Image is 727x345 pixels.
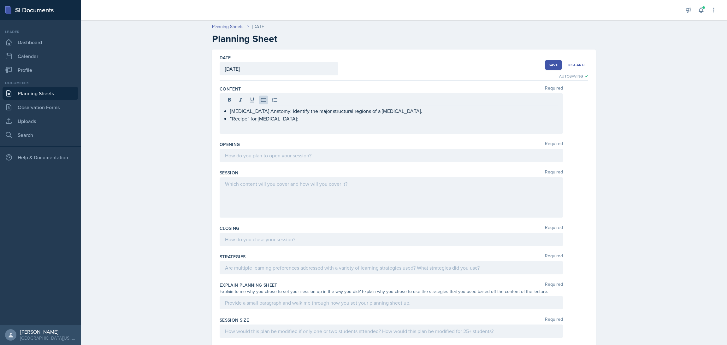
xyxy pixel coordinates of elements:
a: Calendar [3,50,78,62]
div: Save [549,62,558,67]
div: [DATE] [252,23,265,30]
span: Required [545,282,563,288]
p: “Recipe” for [MEDICAL_DATA]: [230,115,558,122]
span: Required [545,317,563,323]
div: Help & Documentation [3,151,78,164]
label: Date [220,55,231,61]
span: Required [545,86,563,92]
span: Required [545,141,563,148]
p: [MEDICAL_DATA] Anatomy: Identify the major structural regions of a [MEDICAL_DATA]. [230,107,558,115]
h2: Planning Sheet [212,33,596,44]
div: Discard [568,62,585,67]
button: Discard [564,60,588,70]
div: Explain to me why you chose to set your session up in the way you did? Explain why you chose to u... [220,288,563,295]
label: Explain Planning Sheet [220,282,277,288]
div: [PERSON_NAME] [20,329,76,335]
span: Required [545,225,563,231]
span: Required [545,254,563,260]
a: Profile [3,64,78,76]
div: Documents [3,80,78,86]
div: [GEOGRAPHIC_DATA][US_STATE] [20,335,76,341]
label: Opening [220,141,240,148]
div: Autosaving [559,73,588,79]
a: Planning Sheets [3,87,78,100]
span: Required [545,170,563,176]
label: Closing [220,225,239,231]
a: Uploads [3,115,78,127]
a: Search [3,129,78,141]
label: Session Size [220,317,249,323]
label: Strategies [220,254,246,260]
a: Dashboard [3,36,78,49]
a: Observation Forms [3,101,78,114]
label: Content [220,86,241,92]
div: Leader [3,29,78,35]
a: Planning Sheets [212,23,244,30]
button: Save [545,60,562,70]
label: Session [220,170,238,176]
